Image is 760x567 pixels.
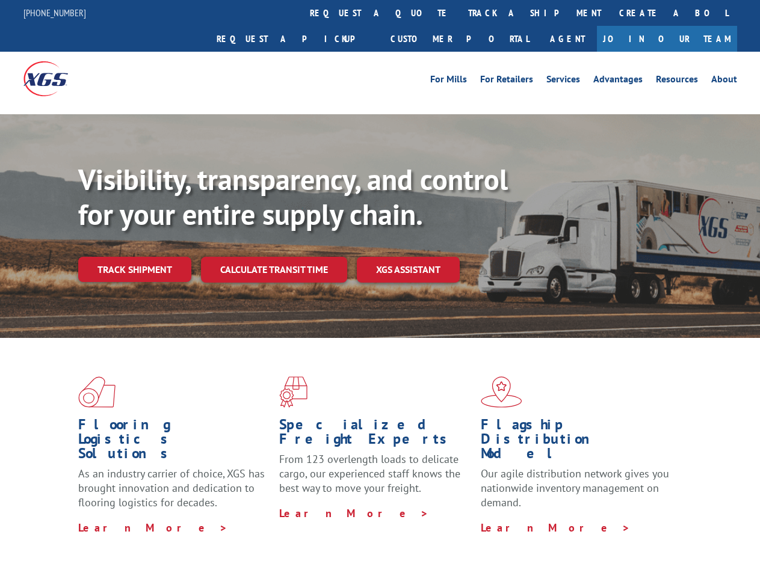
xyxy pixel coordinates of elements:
[481,376,522,408] img: xgs-icon-flagship-distribution-model-red
[279,376,307,408] img: xgs-icon-focused-on-flooring-red
[23,7,86,19] a: [PHONE_NUMBER]
[78,161,508,233] b: Visibility, transparency, and control for your entire supply chain.
[711,75,737,88] a: About
[201,257,347,283] a: Calculate transit time
[78,257,191,282] a: Track shipment
[78,417,270,467] h1: Flooring Logistics Solutions
[656,75,698,88] a: Resources
[430,75,467,88] a: For Mills
[538,26,597,52] a: Agent
[481,417,673,467] h1: Flagship Distribution Model
[481,521,631,535] a: Learn More >
[208,26,382,52] a: Request a pickup
[597,26,737,52] a: Join Our Team
[78,521,228,535] a: Learn More >
[593,75,643,88] a: Advantages
[481,467,669,509] span: Our agile distribution network gives you nationwide inventory management on demand.
[546,75,580,88] a: Services
[279,417,471,452] h1: Specialized Freight Experts
[78,467,265,509] span: As an industry carrier of choice, XGS has brought innovation and dedication to flooring logistics...
[279,506,429,520] a: Learn More >
[78,376,116,408] img: xgs-icon-total-supply-chain-intelligence-red
[382,26,538,52] a: Customer Portal
[279,452,471,506] p: From 123 overlength loads to delicate cargo, our experienced staff knows the best way to move you...
[357,257,460,283] a: XGS ASSISTANT
[480,75,533,88] a: For Retailers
